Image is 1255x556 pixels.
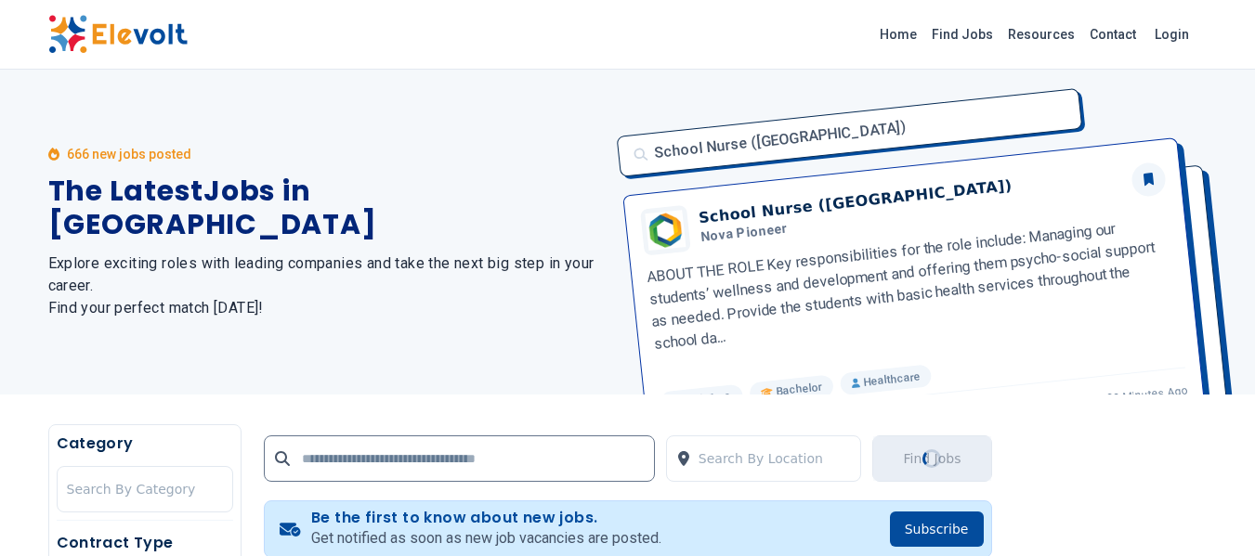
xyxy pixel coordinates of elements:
[57,433,233,455] h5: Category
[924,19,1000,49] a: Find Jobs
[311,527,661,550] p: Get notified as soon as new job vacancies are posted.
[890,511,984,547] button: Subscribe
[311,509,661,527] h4: Be the first to know about new jobs.
[67,145,191,163] p: 666 new jobs posted
[920,446,945,472] div: Loading...
[48,15,188,54] img: Elevolt
[872,19,924,49] a: Home
[1082,19,1144,49] a: Contact
[48,252,606,319] h2: Explore exciting roles with leading companies and take the next big step in your career. Find you...
[1000,19,1082,49] a: Resources
[48,175,606,241] h1: The Latest Jobs in [GEOGRAPHIC_DATA]
[57,532,233,554] h5: Contract Type
[872,435,991,482] button: Find JobsLoading...
[1144,16,1200,53] a: Login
